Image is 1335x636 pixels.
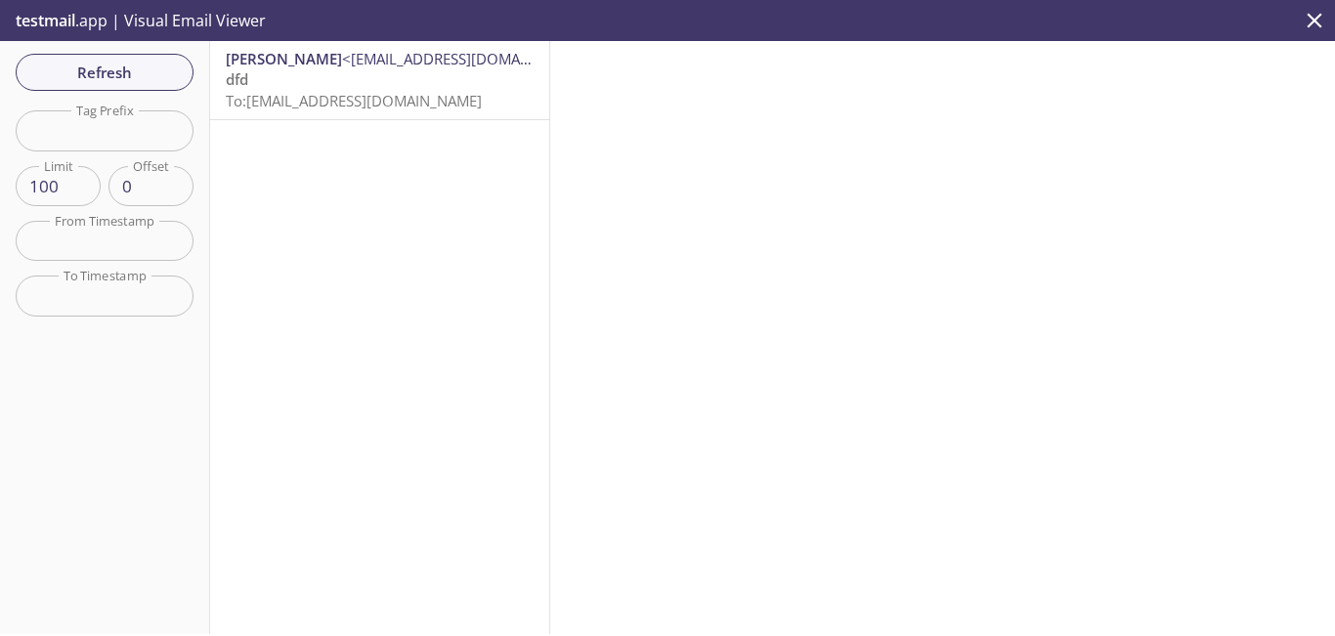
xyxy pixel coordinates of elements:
div: [PERSON_NAME]<[EMAIL_ADDRESS][DOMAIN_NAME]>dfdTo:[EMAIL_ADDRESS][DOMAIN_NAME] [210,41,549,119]
span: Refresh [31,60,178,85]
span: <[EMAIL_ADDRESS][DOMAIN_NAME]> [342,49,595,68]
span: [PERSON_NAME] [226,49,342,68]
span: To: [EMAIL_ADDRESS][DOMAIN_NAME] [226,91,482,110]
nav: emails [210,41,549,120]
span: dfd [226,69,248,89]
span: testmail [16,10,75,31]
button: Refresh [16,54,194,91]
